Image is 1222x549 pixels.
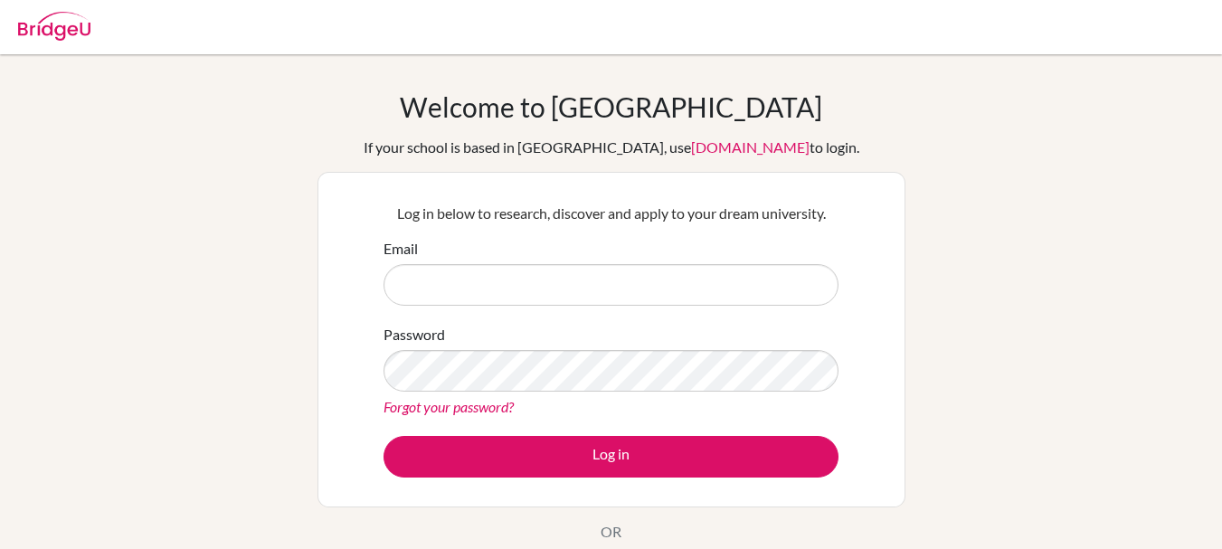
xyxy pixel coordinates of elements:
[384,436,838,478] button: Log in
[400,90,822,123] h1: Welcome to [GEOGRAPHIC_DATA]
[601,521,621,543] p: OR
[691,138,810,156] a: [DOMAIN_NAME]
[18,12,90,41] img: Bridge-U
[364,137,859,158] div: If your school is based in [GEOGRAPHIC_DATA], use to login.
[384,203,838,224] p: Log in below to research, discover and apply to your dream university.
[384,324,445,345] label: Password
[384,238,418,260] label: Email
[384,398,514,415] a: Forgot your password?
